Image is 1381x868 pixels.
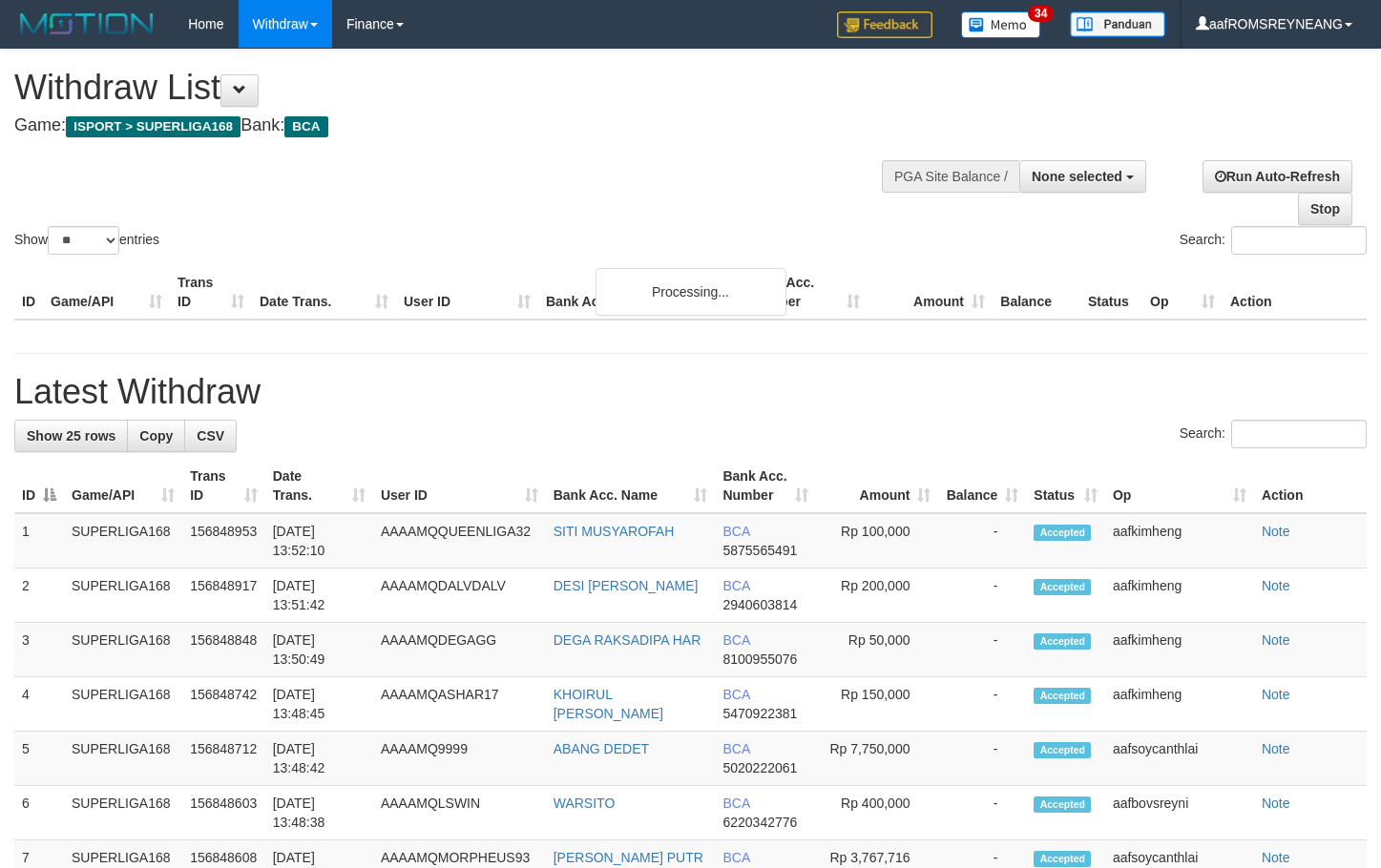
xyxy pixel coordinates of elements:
[722,850,749,865] span: BCA
[816,513,938,568] td: Rp 100,000
[1105,459,1254,513] th: Op: activate to sort column ascending
[722,706,797,721] span: Copy 5470922381 to clipboard
[938,677,1026,732] td: -
[1262,578,1290,593] a: Note
[64,568,182,623] td: SUPERLIGA168
[396,265,538,320] th: User ID
[538,265,743,320] th: Bank Acc. Name
[64,786,182,840] td: SUPERLIGA168
[743,265,868,320] th: Bank Acc. Number
[938,459,1026,513] th: Balance: activate to sort column ascending
[938,732,1026,786] td: -
[64,513,182,568] td: SUPERLIGA168
[816,568,938,623] td: Rp 200,000
[715,459,816,513] th: Bank Acc. Number: activate to sort column ascending
[1262,796,1290,811] a: Note
[1180,226,1367,255] label: Search:
[66,116,241,137] span: ISPORT > SUPERLIGA168
[554,632,701,648] a: DEGA RAKSADIPA HAR
[1034,742,1091,758] span: Accepted
[1034,525,1091,541] span: Accepted
[722,815,797,830] span: Copy 6220342776 to clipboard
[882,160,1019,193] div: PGA Site Balance /
[1034,851,1091,867] span: Accepted
[265,623,373,677] td: [DATE] 13:50:49
[554,687,663,721] a: KHOIRUL [PERSON_NAME]
[14,732,64,786] td: 5
[64,732,182,786] td: SUPERLIGA168
[1254,459,1367,513] th: Action
[373,786,546,840] td: AAAAMQLSWIN
[284,116,327,137] span: BCA
[182,623,265,677] td: 156848848
[265,786,373,840] td: [DATE] 13:48:38
[993,265,1080,320] th: Balance
[1262,687,1290,702] a: Note
[373,459,546,513] th: User ID: activate to sort column ascending
[14,116,902,135] h4: Game: Bank:
[1231,420,1367,448] input: Search:
[48,226,119,255] select: Showentries
[1262,632,1290,648] a: Note
[1180,420,1367,448] label: Search:
[816,732,938,786] td: Rp 7,750,000
[938,786,1026,840] td: -
[722,651,797,667] span: Copy 8100955076 to clipboard
[43,265,170,320] th: Game/API
[182,677,265,732] td: 156848742
[1026,459,1105,513] th: Status: activate to sort column ascending
[938,513,1026,568] td: -
[554,796,616,811] a: WARSITO
[554,741,649,756] a: ABANG DEDET
[722,687,749,702] span: BCA
[1034,688,1091,704] span: Accepted
[182,568,265,623] td: 156848917
[1034,633,1091,650] span: Accepted
[14,623,64,677] td: 3
[14,786,64,840] td: 6
[1142,265,1223,320] th: Op
[252,265,396,320] th: Date Trans.
[816,623,938,677] td: Rp 50,000
[184,420,237,452] a: CSV
[1070,11,1165,37] img: panduan.png
[373,677,546,732] td: AAAAMQASHAR17
[1105,513,1254,568] td: aafkimheng
[1223,265,1367,320] th: Action
[182,786,265,840] td: 156848603
[265,732,373,786] td: [DATE] 13:48:42
[1105,786,1254,840] td: aafbovsreyni
[1080,265,1142,320] th: Status
[14,513,64,568] td: 1
[1019,160,1146,193] button: None selected
[596,268,786,316] div: Processing...
[816,677,938,732] td: Rp 150,000
[1105,568,1254,623] td: aafkimheng
[938,568,1026,623] td: -
[1028,5,1054,22] span: 34
[816,459,938,513] th: Amount: activate to sort column ascending
[1105,732,1254,786] td: aafsoycanthlai
[14,265,43,320] th: ID
[816,786,938,840] td: Rp 400,000
[722,741,749,756] span: BCA
[139,428,173,444] span: Copy
[554,524,675,539] a: SITI MUSYAROFAH
[722,796,749,811] span: BCA
[961,11,1041,38] img: Button%20Memo.svg
[1262,850,1290,865] a: Note
[14,459,64,513] th: ID: activate to sort column descending
[197,428,224,444] span: CSV
[554,578,699,593] a: DESI [PERSON_NAME]
[265,677,373,732] td: [DATE] 13:48:45
[14,568,64,623] td: 2
[265,568,373,623] td: [DATE] 13:51:42
[373,568,546,623] td: AAAAMQDALVDALV
[1262,524,1290,539] a: Note
[27,428,115,444] span: Show 25 rows
[373,623,546,677] td: AAAAMQDEGAGG
[1032,169,1122,184] span: None selected
[1231,226,1367,255] input: Search:
[1203,160,1352,193] a: Run Auto-Refresh
[722,597,797,612] span: Copy 2940603814 to clipboard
